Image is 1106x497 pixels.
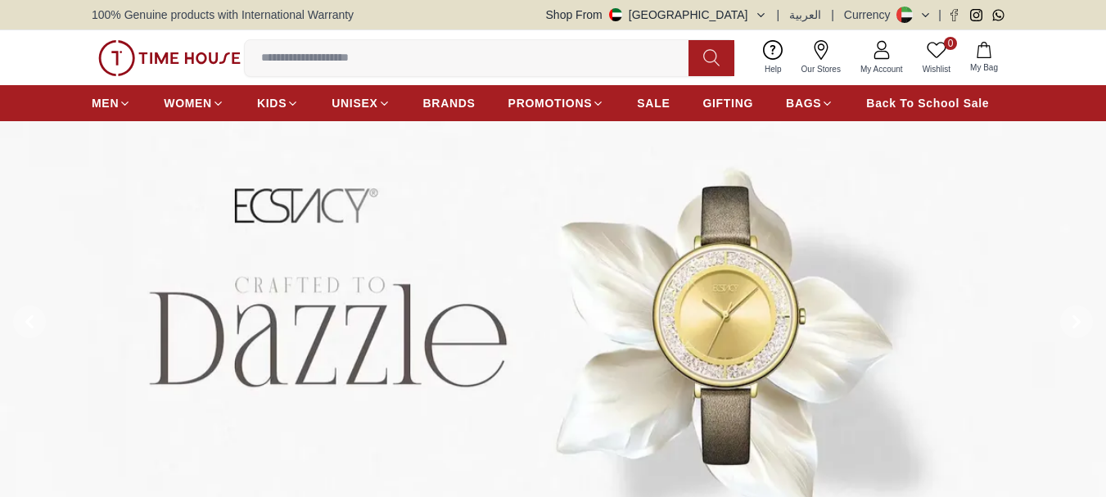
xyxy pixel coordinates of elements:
span: | [938,7,941,23]
button: العربية [789,7,821,23]
a: BAGS [786,88,833,118]
a: Whatsapp [992,9,1004,21]
span: | [777,7,780,23]
span: Wishlist [916,63,957,75]
span: My Bag [964,61,1004,74]
span: 0 [944,37,957,50]
a: BRANDS [423,88,476,118]
a: WOMEN [164,88,224,118]
span: MEN [92,95,119,111]
span: KIDS [257,95,287,111]
span: Help [758,63,788,75]
span: Back To School Sale [866,95,989,111]
a: Help [755,37,792,79]
span: SALE [637,95,670,111]
img: ... [98,40,241,76]
span: BRANDS [423,95,476,111]
a: MEN [92,88,131,118]
img: United Arab Emirates [609,8,622,21]
a: PROMOTIONS [508,88,605,118]
span: PROMOTIONS [508,95,593,111]
a: Instagram [970,9,982,21]
a: Facebook [948,9,960,21]
span: My Account [854,63,910,75]
button: My Bag [960,38,1008,77]
a: GIFTING [702,88,753,118]
span: Our Stores [795,63,847,75]
a: SALE [637,88,670,118]
a: 0Wishlist [913,37,960,79]
a: UNISEX [332,88,390,118]
div: Currency [844,7,897,23]
span: | [831,7,834,23]
span: 100% Genuine products with International Warranty [92,7,354,23]
button: Shop From[GEOGRAPHIC_DATA] [546,7,767,23]
span: GIFTING [702,95,753,111]
span: BAGS [786,95,821,111]
a: Our Stores [792,37,851,79]
span: UNISEX [332,95,377,111]
a: Back To School Sale [866,88,989,118]
span: WOMEN [164,95,212,111]
a: KIDS [257,88,299,118]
